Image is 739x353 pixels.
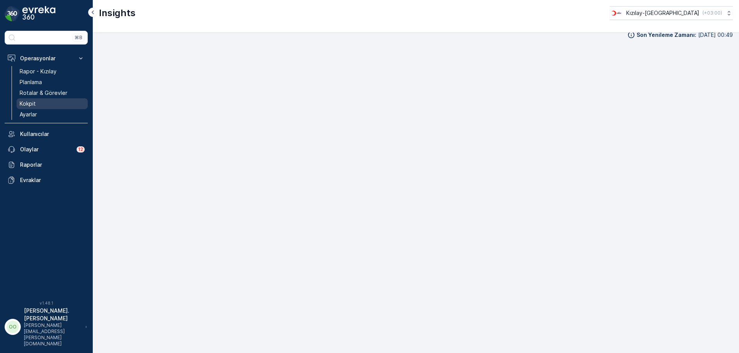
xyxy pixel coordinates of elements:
img: k%C4%B1z%C4%B1lay.png [610,9,623,17]
p: Rotalar & Görevler [20,89,67,97]
p: Kokpit [20,100,36,108]
p: Kızılay-[GEOGRAPHIC_DATA] [626,9,699,17]
p: Raporlar [20,161,85,169]
a: Kullanıcılar [5,126,88,142]
p: [PERSON_NAME][EMAIL_ADDRESS][PERSON_NAME][DOMAIN_NAME] [24,322,82,347]
p: ⌘B [75,35,82,41]
a: Olaylar12 [5,142,88,157]
p: Ayarlar [20,111,37,118]
span: v 1.48.1 [5,301,88,305]
img: logo_dark-DEwI_e13.png [22,6,55,22]
a: Planlama [17,77,88,88]
div: OO [7,321,19,333]
a: Rapor - Kızılay [17,66,88,77]
button: OO[PERSON_NAME].[PERSON_NAME][PERSON_NAME][EMAIL_ADDRESS][PERSON_NAME][DOMAIN_NAME] [5,307,88,347]
a: Rotalar & Görevler [17,88,88,98]
p: Operasyonlar [20,55,72,62]
p: 12 [78,146,83,152]
p: Insights [99,7,135,19]
p: [DATE] 00:49 [698,31,733,39]
a: Evraklar [5,172,88,188]
p: [PERSON_NAME].[PERSON_NAME] [24,307,82,322]
button: Kızılay-[GEOGRAPHIC_DATA](+03:00) [610,6,733,20]
a: Ayarlar [17,109,88,120]
p: ( +03:00 ) [702,10,722,16]
p: Planlama [20,78,42,86]
p: Kullanıcılar [20,130,85,138]
img: logo [5,6,20,22]
p: Evraklar [20,176,85,184]
a: Kokpit [17,98,88,109]
p: Rapor - Kızılay [20,68,57,75]
p: Son Yenileme Zamanı : [637,31,696,39]
a: Raporlar [5,157,88,172]
p: Olaylar [20,146,72,153]
button: Operasyonlar [5,51,88,66]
